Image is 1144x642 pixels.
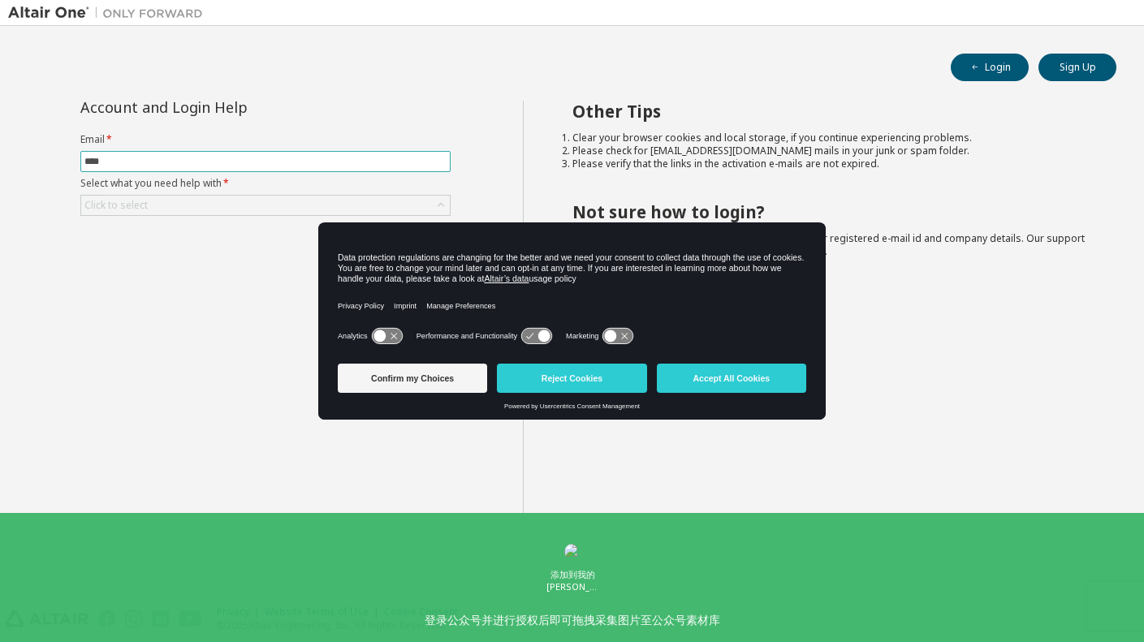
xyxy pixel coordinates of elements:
div: Account and Login Help [80,101,377,114]
button: Login [951,54,1029,81]
button: Sign Up [1038,54,1116,81]
li: Clear your browser cookies and local storage, if you continue experiencing problems. [572,131,1087,144]
h2: Other Tips [572,101,1087,122]
li: Please verify that the links in the activation e-mails are not expired. [572,157,1087,170]
label: Email [80,133,451,146]
label: Select what you need help with [80,177,451,190]
img: Altair One [8,5,211,21]
div: Click to select [81,196,450,215]
li: Please check for [EMAIL_ADDRESS][DOMAIN_NAME] mails in your junk or spam folder. [572,144,1087,157]
h2: Not sure how to login? [572,201,1087,222]
div: Click to select [84,199,148,212]
span: with a brief description of the problem, your registered e-mail id and company details. Our suppo... [572,231,1085,258]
